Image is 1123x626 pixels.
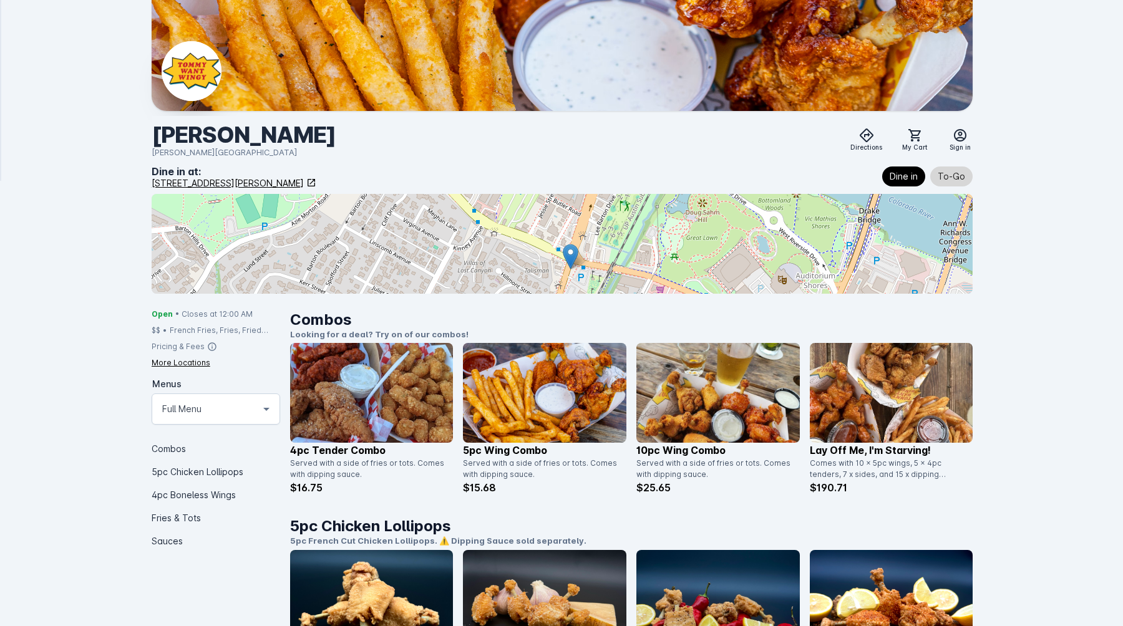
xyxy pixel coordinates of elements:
[152,176,304,190] div: [STREET_ADDRESS][PERSON_NAME]
[162,41,221,101] img: Business Logo
[152,325,160,336] div: $$
[152,483,280,506] div: 4pc Boneless Wings
[810,480,973,495] p: $190.71
[152,437,280,460] div: Combos
[152,506,280,529] div: Fries & Tots
[810,343,973,443] img: catalog item
[636,343,800,443] img: catalog item
[938,169,965,184] span: To-Go
[290,515,973,537] h1: 5pc Chicken Lollipops
[290,458,446,480] div: Served with a side of fries or tots. Comes with dipping sauce.
[636,480,800,495] p: $25.65
[463,343,626,443] img: catalog item
[162,402,202,417] mat-select-trigger: Full Menu
[175,309,253,320] span: • Closes at 12:00 AM
[810,458,966,480] div: Comes with 10 x 5pc wings, 5 x 4pc tenders, 7 x sides, and 15 x dipping sauces
[152,357,210,368] div: More Locations
[850,143,882,152] span: Directions
[290,329,973,341] p: Looking for a deal? Try on of our combos!
[152,378,182,389] mat-label: Menus
[152,121,336,149] div: [PERSON_NAME]
[810,443,973,458] p: Lay off me, I'm starving!
[463,443,626,458] p: 5pc Wing Combo
[636,443,800,458] p: 10pc Wing Combo
[163,325,167,336] div: •
[463,458,619,480] div: Served with a side of fries or tots. Comes with dipping sauce.
[152,529,280,552] div: Sauces
[636,458,792,480] div: Served with a side of fries or tots. Comes with dipping sauce.
[882,164,973,189] mat-chip-listbox: Fulfillment
[290,309,973,331] h1: Combos
[290,535,973,547] p: 5pc French Cut Chicken Lollipops. ⚠️ Dipping Sauce sold separately.
[152,309,173,320] span: Open
[563,244,578,269] img: Marker
[290,480,454,495] p: $16.75
[290,343,454,443] img: catalog item
[890,169,918,184] span: Dine in
[152,147,336,159] div: [PERSON_NAME][GEOGRAPHIC_DATA]
[290,443,454,458] p: 4pc Tender Combo
[152,164,316,179] div: Dine in at:
[463,480,626,495] p: $15.68
[170,325,280,336] div: French Fries, Fries, Fried Chicken, Tots, Buffalo Wings, Chicken, Wings, Fried Pickles
[152,460,280,483] div: 5pc Chicken Lollipops
[152,341,205,352] div: Pricing & Fees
